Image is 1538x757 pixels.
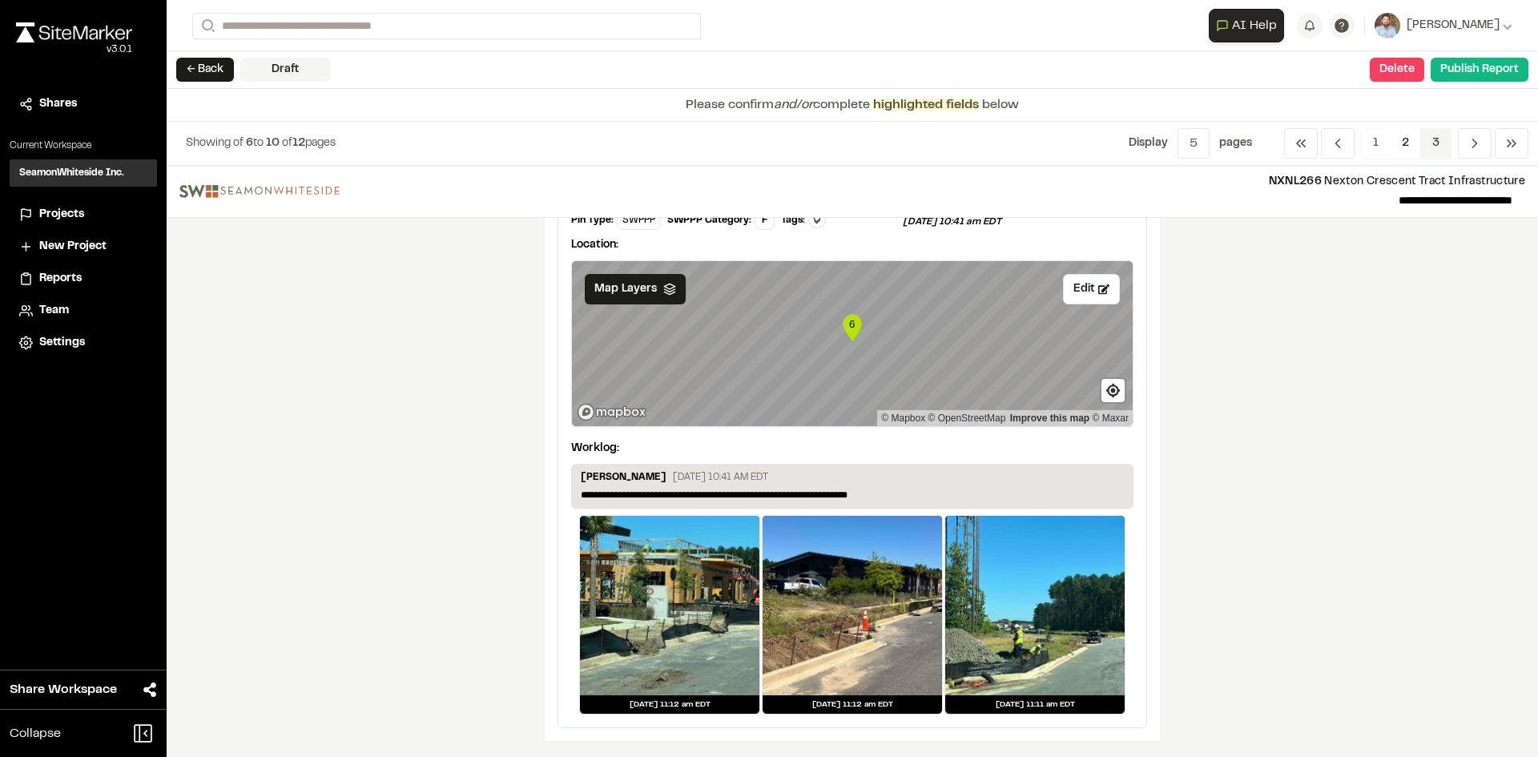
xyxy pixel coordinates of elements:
[19,238,147,256] a: New Project
[572,261,1133,426] canvas: Map
[594,280,657,298] span: Map Layers
[19,206,147,223] a: Projects
[808,211,826,228] button: Edit Tags
[1209,9,1290,42] div: Open AI Assistant
[686,95,1019,115] p: Please confirm complete below
[240,58,330,82] div: Draft
[781,213,805,228] div: Tags:
[39,334,85,352] span: Settings
[903,215,1133,229] p: [DATE] 10:41 am EDT
[1407,17,1500,34] span: [PERSON_NAME]
[617,211,661,230] div: SWPPP
[16,42,132,57] div: Oh geez...please don't...
[673,470,768,485] p: [DATE] 10:41 AM EDT
[577,403,647,421] a: Mapbox logo
[16,22,132,42] img: rebrand.png
[755,211,775,230] div: F
[10,139,157,153] p: Current Workspace
[1370,58,1424,82] button: Delete
[571,213,614,228] div: Pin Type:
[1232,16,1277,35] span: AI Help
[19,166,124,180] h3: SeamonWhiteside Inc.
[762,515,943,715] a: [DATE] 11:12 am EDT
[763,695,942,714] div: [DATE] 11:12 am EDT
[39,270,82,288] span: Reports
[928,413,1006,424] a: OpenStreetMap
[944,515,1125,715] a: [DATE] 11:11 am EDT
[186,139,246,148] span: Showing of
[849,318,855,330] text: 6
[1219,135,1252,152] p: page s
[774,99,813,111] span: and/or
[1269,177,1322,187] span: NXNL266
[1209,9,1284,42] button: Open AI Assistant
[571,236,1133,254] p: Location:
[1431,58,1528,82] button: Publish Report
[19,302,147,320] a: Team
[39,95,77,113] span: Shares
[19,334,147,352] a: Settings
[192,13,221,39] button: Search
[266,139,280,148] span: 10
[581,470,666,488] p: [PERSON_NAME]
[1101,379,1125,402] button: Find my location
[1063,274,1120,304] button: Edit
[873,99,979,111] span: highlighted fields
[1010,413,1089,424] a: Map feedback
[10,724,61,743] span: Collapse
[1284,128,1528,159] nav: Navigation
[580,695,759,714] div: [DATE] 11:12 am EDT
[179,185,340,198] img: file
[571,440,619,457] p: Worklog:
[1375,13,1400,38] img: User
[840,312,864,344] div: Map marker
[39,302,69,320] span: Team
[39,238,107,256] span: New Project
[19,95,147,113] a: Shares
[352,173,1525,191] p: Nexton Crescent Tract Infrastructure
[19,270,147,288] a: Reports
[39,206,84,223] span: Projects
[1375,13,1512,38] button: [PERSON_NAME]
[292,139,305,148] span: 12
[881,413,925,424] a: Mapbox
[10,680,117,699] span: Share Workspace
[579,515,760,715] a: [DATE] 11:12 am EDT
[1178,128,1210,159] button: 5
[246,139,253,148] span: 6
[1390,128,1421,159] span: 2
[1092,413,1129,424] a: Maxar
[186,135,336,152] p: to of pages
[1129,135,1168,152] p: Display
[945,695,1125,714] div: [DATE] 11:11 am EDT
[667,213,751,228] div: SWPPP Category:
[176,58,234,82] button: ← Back
[1420,128,1451,159] span: 3
[1361,128,1391,159] span: 1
